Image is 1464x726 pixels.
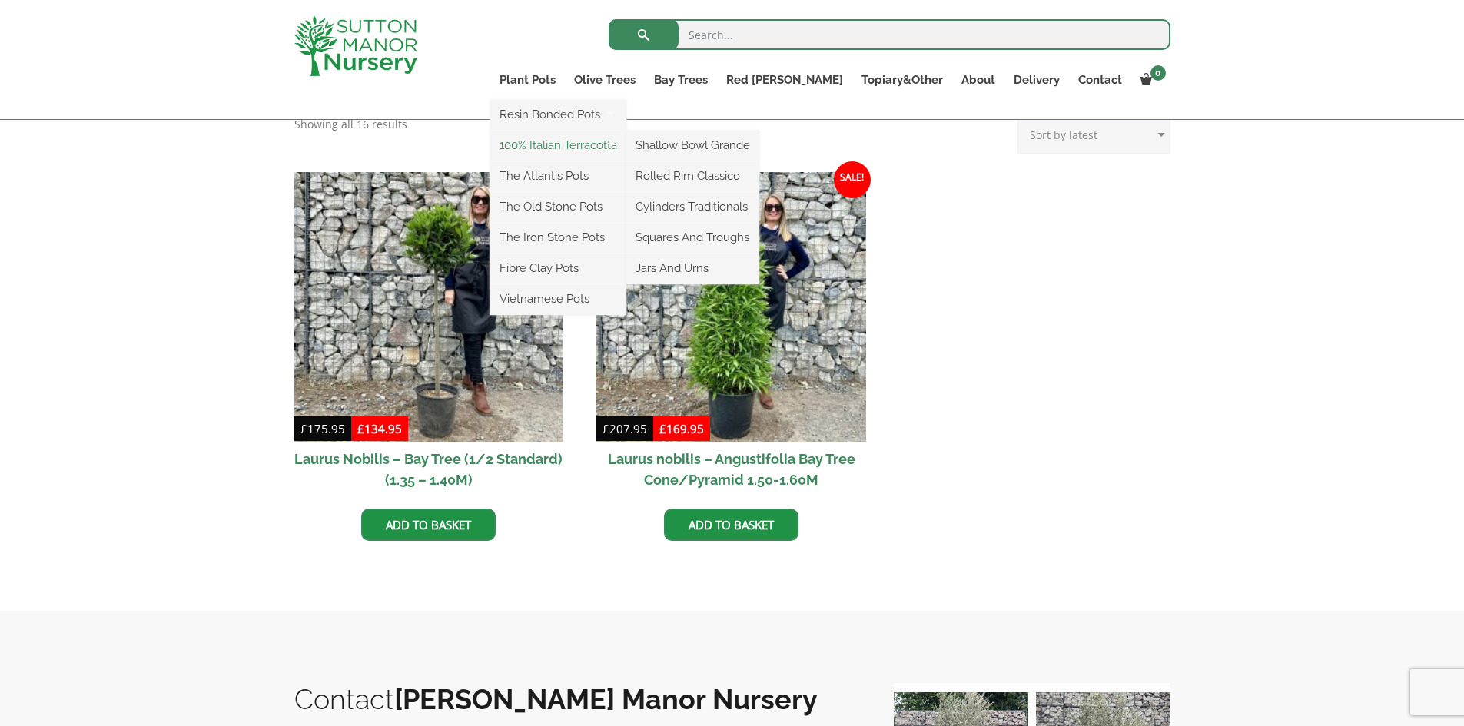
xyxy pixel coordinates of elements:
bdi: 175.95 [300,421,345,436]
a: Red [PERSON_NAME] [717,69,852,91]
input: Search... [609,19,1170,50]
a: 100% Italian Terracotta [490,134,626,157]
a: Vietnamese Pots [490,287,626,310]
span: Sale! [834,161,871,198]
a: Delivery [1004,69,1069,91]
a: Sale! Laurus Nobilis – Bay Tree (1/2 Standard) (1.35 – 1.40M) [294,172,564,497]
a: 0 [1131,69,1170,91]
bdi: 134.95 [357,421,402,436]
a: Squares And Troughs [626,226,759,249]
span: £ [357,421,364,436]
a: Resin Bonded Pots [490,103,626,126]
a: Sale! Laurus nobilis – Angustifolia Bay Tree Cone/Pyramid 1.50-1.60M [596,172,866,497]
a: Contact [1069,69,1131,91]
a: Topiary&Other [852,69,952,91]
a: The Old Stone Pots [490,195,626,218]
a: Shallow Bowl Grande [626,134,759,157]
select: Shop order [1017,115,1170,154]
a: Plant Pots [490,69,565,91]
span: 0 [1150,65,1166,81]
span: £ [659,421,666,436]
a: Add to basket: “Laurus Nobilis - Bay Tree (1/2 Standard) (1.35 - 1.40M)” [361,509,496,541]
a: Jars And Urns [626,257,759,280]
a: Add to basket: “Laurus nobilis - Angustifolia Bay Tree Cone/Pyramid 1.50-1.60M” [664,509,798,541]
img: logo [294,15,417,76]
h2: Laurus nobilis – Angustifolia Bay Tree Cone/Pyramid 1.50-1.60M [596,442,866,497]
b: [PERSON_NAME] Manor Nursery [394,683,818,715]
h2: Laurus Nobilis – Bay Tree (1/2 Standard) (1.35 – 1.40M) [294,442,564,497]
a: About [952,69,1004,91]
a: Olive Trees [565,69,645,91]
h2: Contact [294,683,863,715]
img: Laurus nobilis - Angustifolia Bay Tree Cone/Pyramid 1.50-1.60M [596,172,866,442]
bdi: 169.95 [659,421,704,436]
a: Rolled Rim Classico [626,164,759,187]
a: Fibre Clay Pots [490,257,626,280]
bdi: 207.95 [603,421,647,436]
p: Showing all 16 results [294,115,407,134]
a: Bay Trees [645,69,717,91]
a: The Atlantis Pots [490,164,626,187]
span: £ [603,421,609,436]
a: The Iron Stone Pots [490,226,626,249]
span: £ [300,421,307,436]
a: Cylinders Traditionals [626,195,759,218]
img: Laurus Nobilis - Bay Tree (1/2 Standard) (1.35 - 1.40M) [294,172,564,442]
